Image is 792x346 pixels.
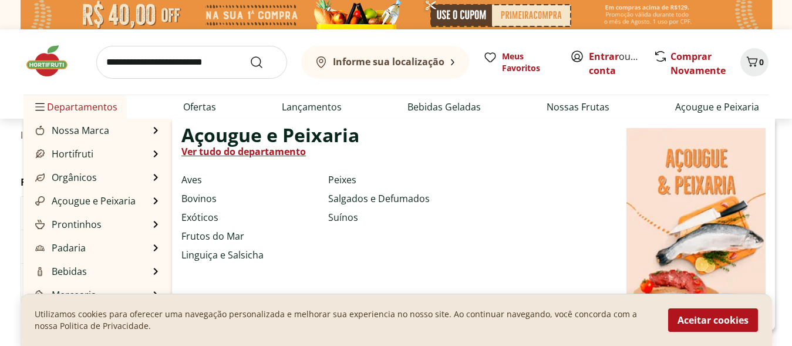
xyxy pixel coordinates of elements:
a: Nossa MarcaNossa Marca [33,123,109,137]
img: Açougue e Peixaria [35,196,45,206]
a: Peixes [328,173,356,187]
img: Nossa Marca [35,126,45,135]
button: Categoria [21,230,197,263]
a: Lançamentos [282,100,342,114]
a: Entrar [589,50,619,63]
img: Bebidas [35,267,45,276]
p: Utilizamos cookies para oferecer uma navegação personalizada e melhorar sua experiencia no nosso ... [35,308,654,332]
img: Prontinhos [35,220,45,229]
button: Aceitar cookies [668,308,758,332]
img: Mercearia [35,290,45,300]
img: Padaria [35,243,45,253]
a: Frutos do Mar [181,229,244,243]
img: Orgânicos [35,173,45,182]
a: Ver tudo do departamento [181,145,306,159]
button: Menu [33,93,47,121]
button: Informe sua localização [301,46,469,79]
a: Bebidas Geladas [407,100,481,114]
a: Criar conta [589,50,653,77]
a: Meus Favoritos [483,51,556,74]
a: Ofertas [183,100,216,114]
img: Açougue e Peixaria [626,128,766,321]
a: ProntinhosProntinhos [33,217,102,231]
span: Meus Favoritos [502,51,556,74]
a: Açougue e PeixariaAçougue e Peixaria [33,194,136,208]
b: Informe sua localização [333,55,444,68]
a: HortifrutiHortifruti [33,147,93,161]
a: Comprar Novamente [670,50,726,77]
a: Salgados e Defumados [328,192,430,206]
span: Açougue e Peixaria [181,128,359,142]
span: Departamentos [33,93,117,121]
a: Aves [181,173,202,187]
span: 0 [759,56,764,68]
a: Exóticos [181,210,218,224]
input: search [96,46,287,79]
a: PadariaPadaria [33,241,86,255]
button: Marca [21,264,197,297]
button: Carrinho [740,48,769,76]
a: Linguiça e Salsicha [181,248,264,262]
h2: Filtros [21,170,198,194]
a: Bovinos [181,192,217,206]
a: Suínos [328,210,358,224]
a: OrgânicosOrgânicos [33,170,97,184]
button: Departamento [21,197,197,230]
span: ou [589,49,641,78]
a: Início [21,130,45,140]
img: Hortifruti [23,43,82,79]
a: BebidasBebidas [33,264,87,278]
a: MerceariaMercearia [33,288,96,302]
a: Açougue e Peixaria [675,100,759,114]
a: Nossas Frutas [547,100,609,114]
button: Submit Search [250,55,278,69]
img: Hortifruti [35,149,45,159]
